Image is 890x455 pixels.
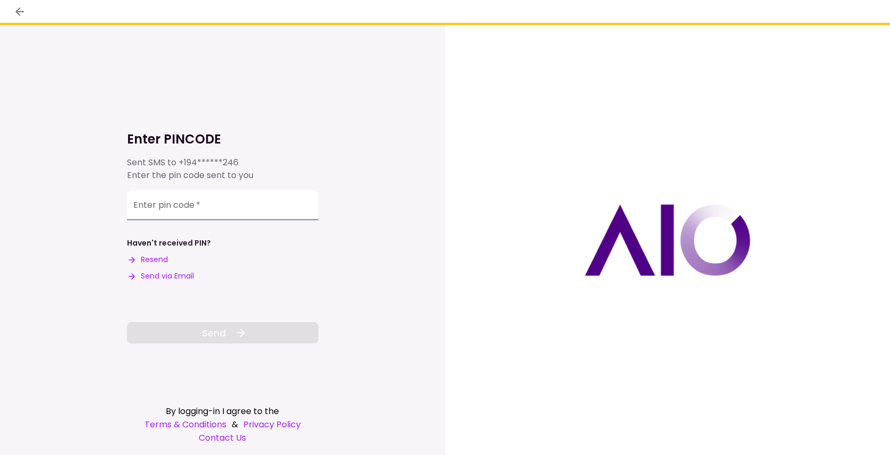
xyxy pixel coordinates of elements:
[127,156,318,182] div: Sent SMS to Enter the pin code sent to you
[127,431,318,444] a: Contact Us
[127,131,318,148] h1: Enter PINCODE
[145,418,226,431] a: Terms & Conditions
[243,418,301,431] a: Privacy Policy
[127,405,318,418] div: By logging-in I agree to the
[127,238,211,249] div: Haven't received PIN?
[584,204,750,276] img: AIO logo
[127,418,318,431] div: &
[11,3,29,21] button: back
[127,254,168,265] button: Resend
[127,271,194,282] button: Send via Email
[127,322,318,343] button: Send
[202,326,226,340] span: Send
